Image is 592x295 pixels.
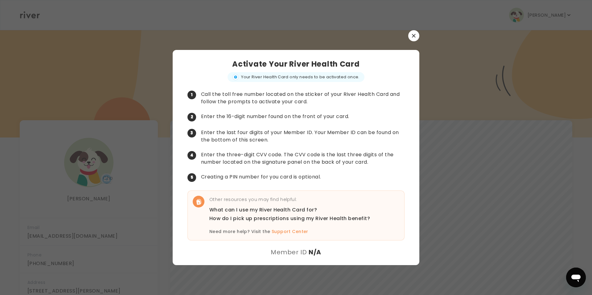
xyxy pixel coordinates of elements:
div: Member ID [271,248,321,256]
span: 5 [187,173,196,182]
p: Enter the 16-digit number found on the front of your card. [201,113,349,121]
span: 3 [187,129,196,137]
iframe: Button to launch messaging window [566,268,586,287]
span: 2 [187,113,196,121]
span: 1 [187,91,196,99]
p: Need more help? Visit the [209,228,370,235]
a: What can I use my River Health Card for? [209,206,370,214]
span: 4 [187,151,196,160]
p: Creating a PIN number for you card is optional. [201,173,321,182]
h3: Activate Your River Health Card [232,59,360,70]
a: Support Center [272,228,308,235]
p: Other resources you may find helpful: [209,196,370,203]
p: Enter the three-digit CVV code. The CVV code is the last three digits of the number located on th... [201,151,405,166]
p: Call the toll free number located on the sticker of your River Health Card and follow the prompts... [201,91,405,105]
a: How do I pick up prescriptions using my River Health benefit? [209,214,370,223]
p: Enter the last four digits of your Member ID. Your Member ID can be found on the bottom of this s... [201,129,405,144]
strong: N/A [309,248,321,256]
div: Your River Health Card only needs to be activated once. [228,72,364,82]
